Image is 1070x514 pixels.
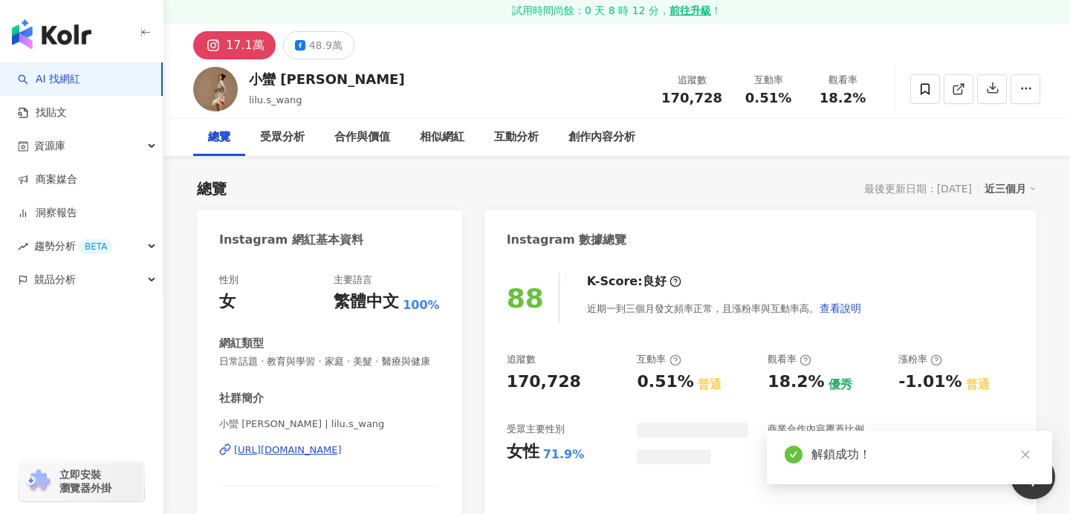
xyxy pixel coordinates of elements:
[12,19,91,49] img: logo
[1020,449,1031,460] span: close
[507,283,544,313] div: 88
[219,355,440,368] span: 日常話題 · 教育與學習 · 家庭 · 美髮 · 醫療與健康
[985,179,1037,198] div: 近三個月
[820,91,866,105] span: 18.2%
[219,232,363,248] div: Instagram 網紅基本資料
[587,273,681,290] div: K-Score :
[819,293,862,323] button: 查看說明
[234,443,342,457] div: [URL][DOMAIN_NAME]
[587,293,862,323] div: 近期一到三個月發文頻率正常，且漲粉率與互動率高。
[745,91,791,105] span: 0.51%
[420,128,464,146] div: 相似網紅
[811,446,1034,463] div: 解鎖成功！
[334,273,372,287] div: 主要語言
[740,73,797,88] div: 互動率
[637,353,681,366] div: 互動率
[507,353,536,366] div: 追蹤數
[661,73,722,88] div: 追蹤數
[18,241,28,252] span: rise
[18,105,67,120] a: 找貼文
[219,443,440,457] a: [URL][DOMAIN_NAME]
[637,371,693,394] div: 0.51%
[24,469,53,493] img: chrome extension
[18,72,80,87] a: searchAI 找網紅
[898,371,962,394] div: -1.01%
[193,67,238,111] img: KOL Avatar
[18,172,77,187] a: 商案媒合
[334,290,399,313] div: 繁體中文
[898,353,942,366] div: 漲粉率
[34,129,65,163] span: 資源庫
[768,423,864,436] div: 商業合作內容覆蓋比例
[219,391,264,406] div: 社群簡介
[59,468,111,495] span: 立即安裝 瀏覽器外掛
[568,128,635,146] div: 創作內容分析
[768,371,824,394] div: 18.2%
[494,128,539,146] div: 互動分析
[966,377,990,393] div: 普通
[193,31,276,59] button: 17.1萬
[219,273,239,287] div: 性別
[19,461,144,501] a: chrome extension立即安裝 瀏覽器外掛
[283,31,354,59] button: 48.9萬
[197,178,227,199] div: 總覽
[820,302,861,314] span: 查看說明
[34,263,76,296] span: 競品分析
[507,371,581,394] div: 170,728
[249,70,405,88] div: 小蠻 [PERSON_NAME]
[669,3,711,18] strong: 前往升級
[403,297,439,313] span: 100%
[785,446,802,463] span: check-circle
[18,206,77,221] a: 洞察報告
[507,232,627,248] div: Instagram 數據總覽
[34,230,113,263] span: 趨勢分析
[829,377,852,393] div: 優秀
[208,128,230,146] div: 總覽
[814,73,871,88] div: 觀看率
[249,94,302,105] span: lilu.s_wang
[260,128,305,146] div: 受眾分析
[219,336,264,351] div: 網紅類型
[643,273,667,290] div: 良好
[507,423,565,436] div: 受眾主要性別
[864,183,972,195] div: 最後更新日期：[DATE]
[309,35,343,56] div: 48.9萬
[661,90,722,105] span: 170,728
[219,290,236,313] div: 女
[219,417,440,431] span: 小蠻 [PERSON_NAME] | lilu.s_wang
[334,128,390,146] div: 合作與價值
[698,377,722,393] div: 普通
[507,440,539,463] div: 女性
[768,353,811,366] div: 觀看率
[226,35,265,56] div: 17.1萬
[79,239,113,254] div: BETA
[543,446,585,463] div: 71.9%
